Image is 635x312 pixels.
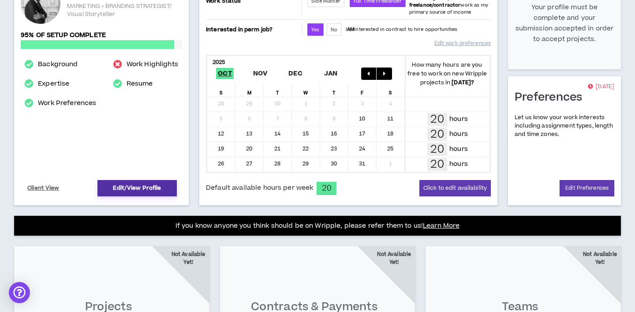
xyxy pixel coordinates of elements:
b: 2025 [213,58,225,66]
div: F [348,83,377,97]
a: Edit work preferences [434,36,491,51]
div: M [235,83,264,97]
span: Nov [251,68,269,79]
p: Let us know your work interests including assignment types, length and time zones. [515,113,614,139]
p: 95% of setup complete [21,30,182,40]
div: Open Intercom Messenger [9,282,30,303]
span: Default available hours per week [206,183,313,193]
a: Learn More [423,221,459,230]
a: Edit/View Profile [97,180,177,196]
span: Dec [287,68,304,79]
span: No [331,26,337,33]
a: Work Preferences [38,98,96,109]
p: hours [449,144,468,154]
b: [DATE] ? [452,79,474,86]
p: hours [449,129,468,139]
div: T [320,83,348,97]
span: Oct [216,68,234,79]
a: Background [38,59,78,70]
span: Yes [311,26,319,33]
p: How many hours are you free to work on new Wripple projects in [405,60,489,87]
strong: AM [347,26,354,33]
a: Work Highlights [127,59,178,70]
p: I interested in contract to hire opportunities [346,26,458,33]
div: S [377,83,405,97]
a: Expertise [38,79,69,89]
span: Jan [322,68,340,79]
p: Interested in perm job? [206,23,300,36]
button: Click to edit availability [419,180,491,196]
p: hours [449,114,468,124]
p: MARKETING + BRANDING STRATEGIST/ Visual Storyteller [67,2,182,18]
div: W [292,83,320,97]
a: Resume [127,79,153,89]
div: S [207,83,235,97]
a: Client View [26,180,61,196]
p: [DATE] [588,83,614,91]
h1: Preferences [515,90,589,105]
p: hours [449,159,468,169]
a: Edit Preferences [560,180,614,196]
div: T [264,83,292,97]
p: If you know anyone you think should be on Wripple, please refer them to us! [176,221,460,231]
